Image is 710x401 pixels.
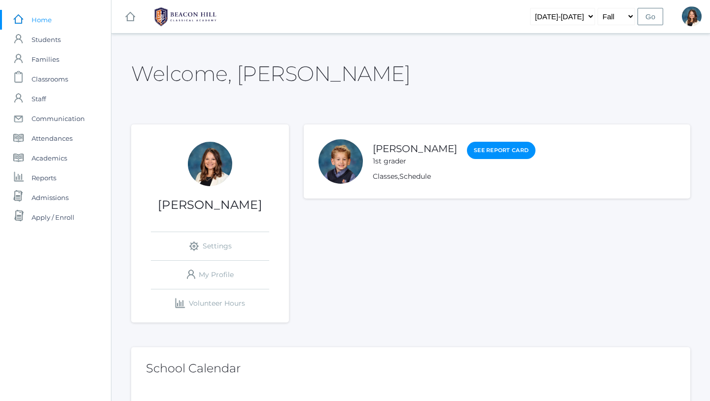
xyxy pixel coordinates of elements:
[373,156,457,166] div: 1st grader
[131,199,289,211] h1: [PERSON_NAME]
[32,207,74,227] span: Apply / Enroll
[467,142,535,159] a: See Report Card
[32,168,56,188] span: Reports
[32,30,61,49] span: Students
[146,362,675,375] h2: School Calendar
[682,6,702,26] div: Teresa Deutsch
[638,8,663,25] input: Go
[32,128,72,148] span: Attendances
[188,142,232,186] div: Teresa Deutsch
[319,139,363,184] div: Nolan Alstot
[32,49,59,69] span: Families
[32,188,69,207] span: Admissions
[399,172,431,181] a: Schedule
[373,172,398,181] a: Classes
[151,289,269,318] a: Volunteer Hours
[32,10,52,30] span: Home
[32,89,46,109] span: Staff
[151,232,269,260] a: Settings
[131,62,410,85] h2: Welcome, [PERSON_NAME]
[148,4,222,29] img: BHCALogos-05-308ed15e86a5a0abce9b8dd61676a3503ac9727e845dece92d48e8588c001991.png
[151,261,269,289] a: My Profile
[32,148,67,168] span: Academics
[32,69,68,89] span: Classrooms
[32,109,85,128] span: Communication
[373,171,535,182] div: ,
[373,143,457,155] a: [PERSON_NAME]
